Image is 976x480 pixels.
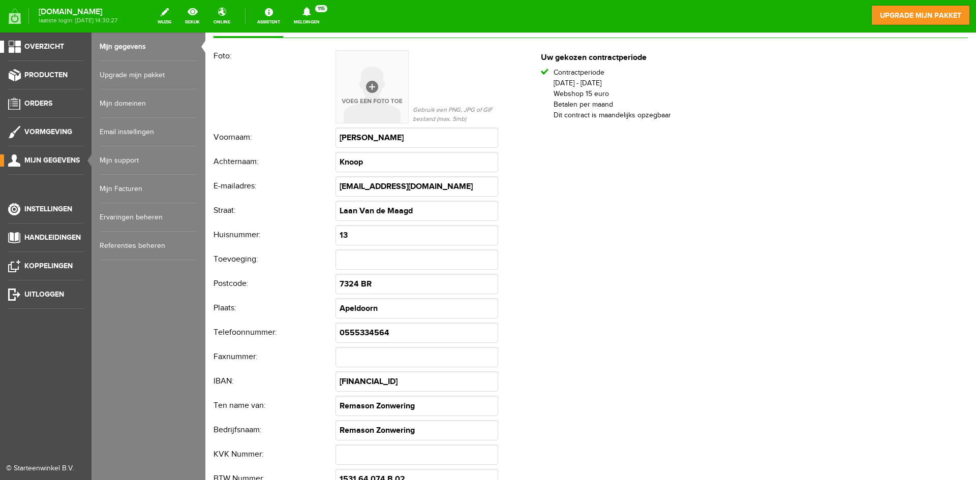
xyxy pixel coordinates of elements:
th: IBAN: [8,337,130,361]
span: Vormgeving [24,127,72,136]
th: Plaats: [8,264,130,288]
a: Mijn domeinen [100,89,197,118]
th: Ten name van: [8,361,130,386]
a: Assistent [251,5,286,27]
span: Overzicht [24,42,64,51]
th: E-mailadres: [8,142,130,166]
th: KVK Nummer: [8,410,130,434]
a: Mijn support [100,146,197,175]
span: Koppelingen [24,262,73,270]
span: Instellingen [24,205,72,213]
span: Uitloggen [24,290,64,299]
span: laatste login: [DATE] 14:30:27 [39,18,117,23]
div: Gebruik een PNG, JPG of GIF bestand (max. 5mb) [203,18,287,91]
th: Voornaam: [8,93,130,117]
th: Telefoonnummer: [8,288,130,312]
span: Producten [24,71,68,79]
a: Upgrade mijn pakket [100,61,197,89]
span: 115 [315,5,327,12]
strong: [DOMAIN_NAME] [39,9,117,15]
th: Postcode: [8,239,130,264]
th: Foto: [8,16,130,93]
th: Achternaam: [8,117,130,142]
div: © Starteenwinkel B.V. [6,463,77,474]
a: Referenties beheren [100,232,197,260]
a: Email instellingen [100,118,197,146]
li: Contractperiode [DATE] - [DATE] Webshop 15 euro Betalen per maand Dit contract is maandelijks opz... [335,35,466,88]
h2: Uw gekozen contractperiode [335,21,466,30]
th: Huisnummer: [8,190,130,215]
a: online [207,5,236,27]
span: Mijn gegevens [24,156,80,165]
a: Mijn Facturen [100,175,197,203]
th: Faxnummer: [8,312,130,337]
th: Bedrijfsnaam: [8,386,130,410]
a: Ervaringen beheren [100,203,197,232]
th: Straat: [8,166,130,190]
a: Mijn gegevens [100,33,197,61]
a: bekijk [179,5,206,27]
th: Toevoeging: [8,215,130,239]
th: BTW Nummer: [8,434,130,459]
a: wijzig [151,5,177,27]
span: Handleidingen [24,233,81,242]
span: Orders [24,99,52,108]
a: upgrade mijn pakket [871,5,970,25]
a: Meldingen115 [288,5,326,27]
